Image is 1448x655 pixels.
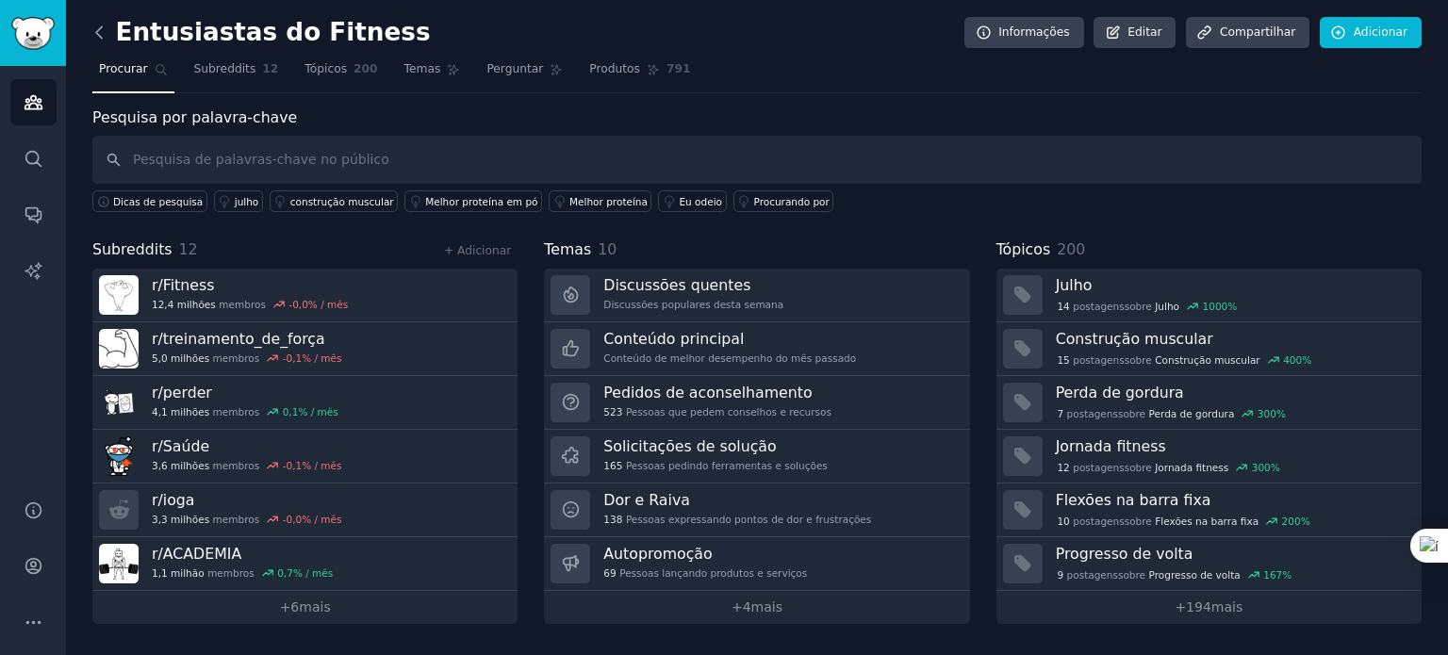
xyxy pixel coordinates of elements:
a: Melhor proteína em pó [404,190,542,212]
a: Subreddits12 [188,55,286,93]
font: postagens [1067,569,1118,581]
font: 10 [598,240,617,258]
a: Discussões quentesDiscussões populares desta semana [544,269,969,322]
font: % [1282,569,1292,581]
font: Flexões na barra fixa [1056,491,1211,509]
font: mais [299,599,330,614]
font: 167 [1263,569,1282,581]
font: Progresso de volta [1056,545,1193,563]
font: Eu odeio [679,196,722,207]
font: membros [213,460,260,471]
font: Pessoas expressando pontos de dor e frustrações [626,514,871,525]
img: Logotipo do GummySearch [11,17,55,50]
a: +6mais [92,591,518,624]
font: 12 [262,62,278,75]
input: Pesquisa de palavras-chave no público [92,136,1422,184]
a: Temas [398,55,468,93]
font: 300 [1252,462,1271,473]
font: membros [213,406,260,418]
a: Julho14postagenssobre​Julho1000% [996,269,1422,322]
a: +194mais [996,591,1422,624]
font: sobre [1125,516,1152,527]
font: Conteúdo principal [603,330,744,348]
font: 165 [603,460,622,471]
font: Temas [544,240,591,258]
font: Fitness [163,276,215,294]
font: ACADEMIA [163,545,241,563]
font: Pessoas lançando produtos e serviços [619,567,807,579]
font: Conteúdo de melhor desempenho do mês passado [603,352,856,364]
a: Solicitações de solução165Pessoas pedindo ferramentas e soluções [544,430,969,483]
font: % / mês [302,352,341,364]
a: Editar [1094,17,1176,49]
font: Compartilhar [1220,25,1295,39]
font: 6 [290,599,299,614]
font: Saúde [163,437,209,455]
font: sobre [1118,408,1145,419]
font: Pesquisa por palavra-chave [92,108,297,126]
font: Julho [1155,301,1179,312]
font: sobre [1125,354,1152,366]
font: 200 [1282,516,1301,527]
font: % / mês [308,299,348,310]
font: Procurar [99,62,148,75]
font: 12 [179,240,198,258]
font: 12,4 milhões [152,299,216,310]
a: Melhor proteína [549,190,651,212]
font: postagens [1073,462,1124,473]
font: -0,1 [283,460,303,471]
a: r/perder4,1 milhõesmembros0,1% / mês [92,376,518,430]
a: Compartilhar [1186,17,1309,49]
a: Eu odeio [658,190,726,212]
font: Jornada fitness [1155,462,1228,473]
font: 15 [1057,354,1069,366]
img: ACADEMIA [99,544,139,583]
font: -0,0 [283,514,303,525]
font: postagens [1073,516,1124,527]
font: % [1227,301,1237,312]
a: Progresso de volta9postagenssobre​Progresso de volta167% [996,537,1422,591]
font: 4,1 milhões [152,406,209,418]
font: 194 [1186,599,1211,614]
a: construção muscular [270,190,398,212]
font: 300 [1258,408,1276,419]
a: r/treinamento_de_força5,0 milhõesmembros-0,1% / mês [92,322,518,376]
font: 0,1 [283,406,299,418]
font: % [1276,408,1286,419]
a: Produtos791 [583,55,697,93]
font: Tópicos [304,62,347,75]
font: 7 [1057,408,1063,419]
font: 200 [354,62,378,75]
font: sobre [1125,462,1152,473]
a: Procurando por [733,190,834,212]
a: r/ioga3,3 milhõesmembros-0,0% / mês [92,483,518,537]
a: Conteúdo principalConteúdo de melhor desempenho do mês passado [544,322,969,376]
a: + Adicionar [444,244,511,257]
font: Tópicos [996,240,1050,258]
font: 400 [1283,354,1302,366]
a: Dor e Raiva138Pessoas expressando pontos de dor e frustrações [544,483,969,537]
font: Dicas de pesquisa [113,196,203,207]
font: Dor e Raiva [603,491,690,509]
font: Subreddits [194,62,256,75]
font: 523 [603,406,622,418]
font: Produtos [589,62,640,75]
img: Fitness [99,275,139,315]
font: % / mês [298,406,337,418]
a: r/Saúde3,6 milhõesmembros-0,1% / mês [92,430,518,483]
font: Autopromoção [603,545,712,563]
font: Discussões quentes [603,276,750,294]
a: Tópicos200 [298,55,384,93]
font: 4 [743,599,751,614]
font: 10 [1057,516,1069,527]
font: Informações [998,25,1070,39]
a: Construção muscular15postagenssobre​Construção muscular400% [996,322,1422,376]
font: 1,1 milhão [152,567,205,579]
font: Pedidos de aconselhamento [603,384,812,401]
font: membros [213,514,260,525]
a: Flexões na barra fixa10postagenssobre​Flexões na barra fixa200% [996,483,1422,537]
a: r/Fitness12,4 milhõesmembros-0,0% / mês [92,269,518,322]
font: sobre [1118,569,1145,581]
font: 791 [666,62,691,75]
